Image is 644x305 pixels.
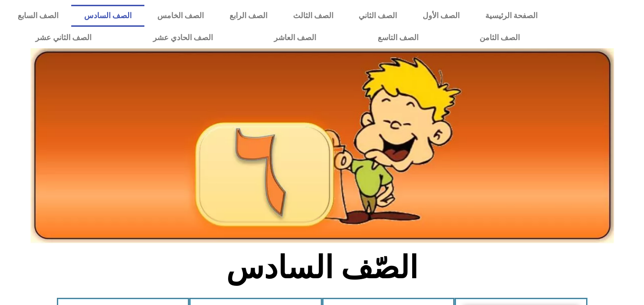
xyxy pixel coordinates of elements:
[280,5,346,27] a: الصف الثالث
[347,27,448,49] a: الصف التاسع
[164,249,480,286] h2: الصّف السادس
[243,27,347,49] a: الصف العاشر
[71,5,144,27] a: الصف السادس
[217,5,280,27] a: الصف الرابع
[410,5,472,27] a: الصف الأول
[5,27,122,49] a: الصف الثاني عشر
[144,5,217,27] a: الصف الخامس
[346,5,410,27] a: الصف الثاني
[472,5,550,27] a: الصفحة الرئيسية
[449,27,550,49] a: الصف الثامن
[122,27,243,49] a: الصف الحادي عشر
[5,5,71,27] a: الصف السابع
